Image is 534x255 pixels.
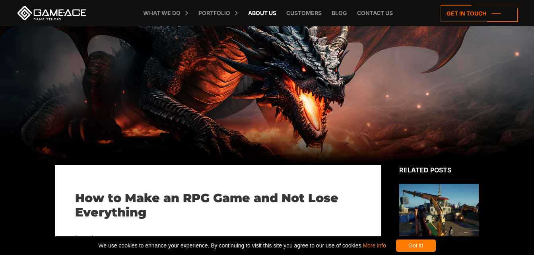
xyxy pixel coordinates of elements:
[75,191,361,220] h1: How to Make an RPG Game and Not Lose Everything
[363,242,386,249] a: More info
[75,234,361,243] div: [DATE]
[441,5,518,22] a: Get in touch
[399,165,479,175] div: Related posts
[396,240,436,252] div: Got it!
[98,240,386,252] span: We use cookies to enhance your experience. By continuing to visit this site you agree to our use ...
